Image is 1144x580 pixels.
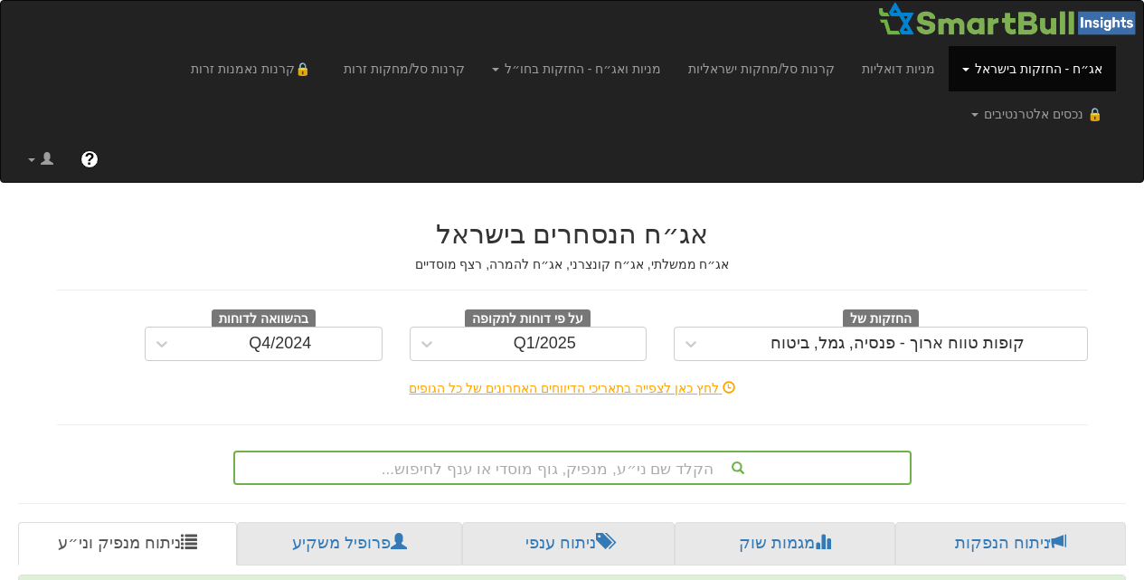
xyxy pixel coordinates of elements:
[249,335,311,353] div: Q4/2024
[235,452,910,483] div: הקלד שם ני״ע, מנפיק, גוף מוסדי או ענף לחיפוש...
[958,91,1116,137] a: 🔒 נכסים אלטרנטיבים
[514,335,576,353] div: Q1/2025
[84,150,94,168] span: ?
[67,137,112,182] a: ?
[877,1,1143,37] img: Smartbull
[57,258,1088,271] h5: אג״ח ממשלתי, אג״ח קונצרני, אג״ח להמרה, רצף מוסדיים
[177,46,331,91] a: 🔒קרנות נאמנות זרות
[478,46,675,91] a: מניות ואג״ח - החזקות בחו״ל
[330,46,478,91] a: קרנות סל/מחקות זרות
[949,46,1116,91] a: אג״ח - החזקות בישראל
[675,46,848,91] a: קרנות סל/מחקות ישראליות
[237,522,461,566] a: פרופיל משקיע
[18,522,237,566] a: ניתוח מנפיק וני״ע
[675,522,894,566] a: מגמות שוק
[462,522,675,566] a: ניתוח ענפי
[848,46,949,91] a: מניות דואליות
[895,522,1126,566] a: ניתוח הנפקות
[212,309,316,329] span: בהשוואה לדוחות
[465,309,591,329] span: על פי דוחות לתקופה
[771,335,1025,353] div: קופות טווח ארוך - פנסיה, גמל, ביטוח
[57,219,1088,249] h2: אג״ח הנסחרים בישראל
[843,309,919,329] span: החזקות של
[43,379,1101,397] div: לחץ כאן לצפייה בתאריכי הדיווחים האחרונים של כל הגופים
